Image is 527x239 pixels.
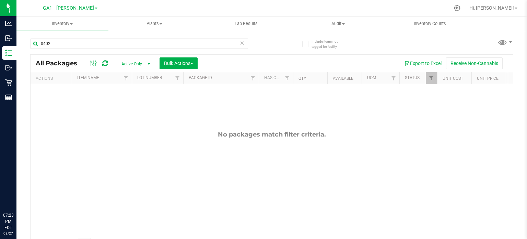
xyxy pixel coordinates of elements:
[108,17,200,31] a: Plants
[469,5,514,11] span: Hi, [PERSON_NAME]!
[282,72,293,84] a: Filter
[5,35,12,42] inline-svg: Inbound
[5,64,12,71] inline-svg: Outbound
[30,39,248,49] input: Search Package ID, Item Name, SKU, Lot or Part Number...
[312,39,346,49] span: Include items not tagged for facility
[120,72,132,84] a: Filter
[400,57,446,69] button: Export to Excel
[292,17,384,31] a: Audit
[5,94,12,101] inline-svg: Reports
[443,76,463,81] a: Unit Cost
[20,183,28,191] iframe: Resource center unread badge
[109,21,200,27] span: Plants
[292,21,384,27] span: Audit
[43,5,94,11] span: GA1 - [PERSON_NAME]
[36,76,69,81] div: Actions
[259,72,293,84] th: Has COA
[5,20,12,27] inline-svg: Analytics
[160,57,198,69] button: Bulk Actions
[5,79,12,86] inline-svg: Retail
[164,61,193,66] span: Bulk Actions
[388,72,399,84] a: Filter
[16,21,108,27] span: Inventory
[189,75,212,80] a: Package ID
[16,17,108,31] a: Inventory
[446,57,503,69] button: Receive Non-Cannabis
[333,76,353,81] a: Available
[5,50,12,56] inline-svg: Inventory
[77,75,99,80] a: Item Name
[426,72,437,84] a: Filter
[172,72,183,84] a: Filter
[3,231,13,236] p: 08/27
[298,76,306,81] a: Qty
[247,72,259,84] a: Filter
[453,5,461,11] div: Manage settings
[36,59,84,67] span: All Packages
[367,75,376,80] a: UOM
[477,76,499,81] a: Unit Price
[31,131,513,138] div: No packages match filter criteria.
[405,21,455,27] span: Inventory Counts
[137,75,162,80] a: Lot Number
[7,184,27,205] iframe: Resource center
[240,39,245,47] span: Clear
[405,75,420,80] a: Status
[200,17,292,31] a: Lab Results
[3,212,13,231] p: 07:23 PM EDT
[384,17,476,31] a: Inventory Counts
[225,21,267,27] span: Lab Results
